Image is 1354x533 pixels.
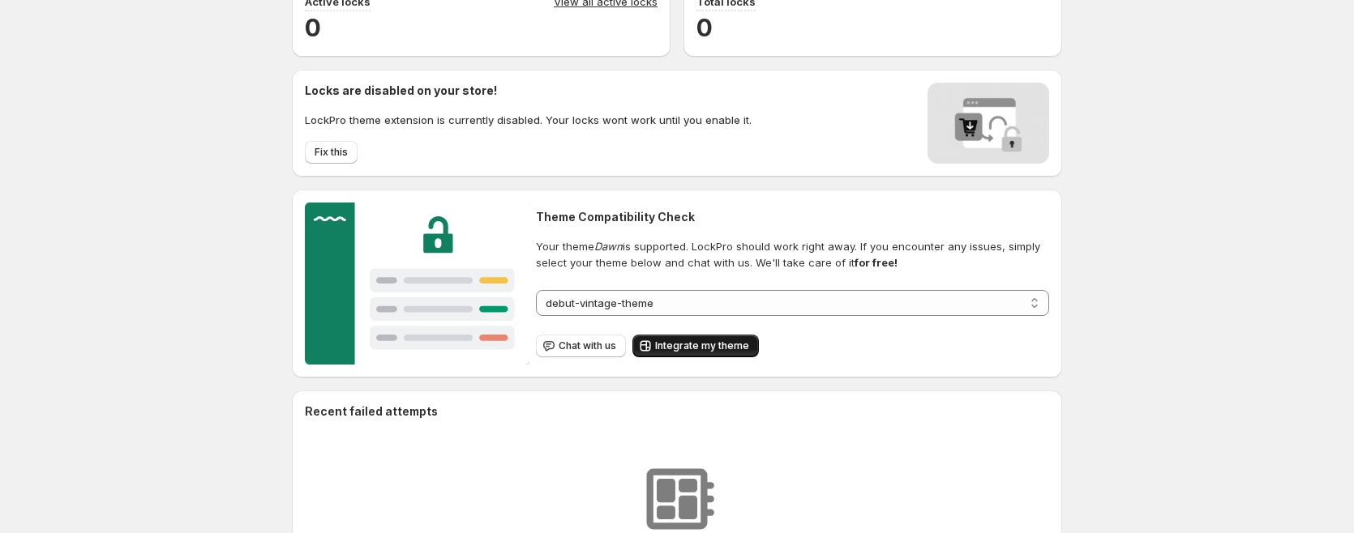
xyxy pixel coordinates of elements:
h2: Recent failed attempts [305,403,438,420]
button: Chat with us [536,335,626,357]
h2: 0 [696,11,1049,44]
h2: Theme Compatibility Check [536,209,1049,225]
button: Fix this [305,141,358,164]
img: Customer support [305,203,529,365]
span: Integrate my theme [655,339,749,352]
span: Your theme is supported. LockPro should work right away. If you encounter any issues, simply sele... [536,238,1049,271]
span: Chat with us [559,339,616,352]
p: LockPro theme extension is currently disabled. Your locks wont work until you enable it. [305,112,752,128]
strong: for free! [855,256,898,269]
button: Integrate my theme [632,335,759,357]
h2: Locks are disabled on your store! [305,83,752,99]
span: Fix this [315,146,348,159]
em: Dawn [594,240,623,253]
h2: 0 [305,11,658,44]
img: Locks disabled [928,83,1049,164]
